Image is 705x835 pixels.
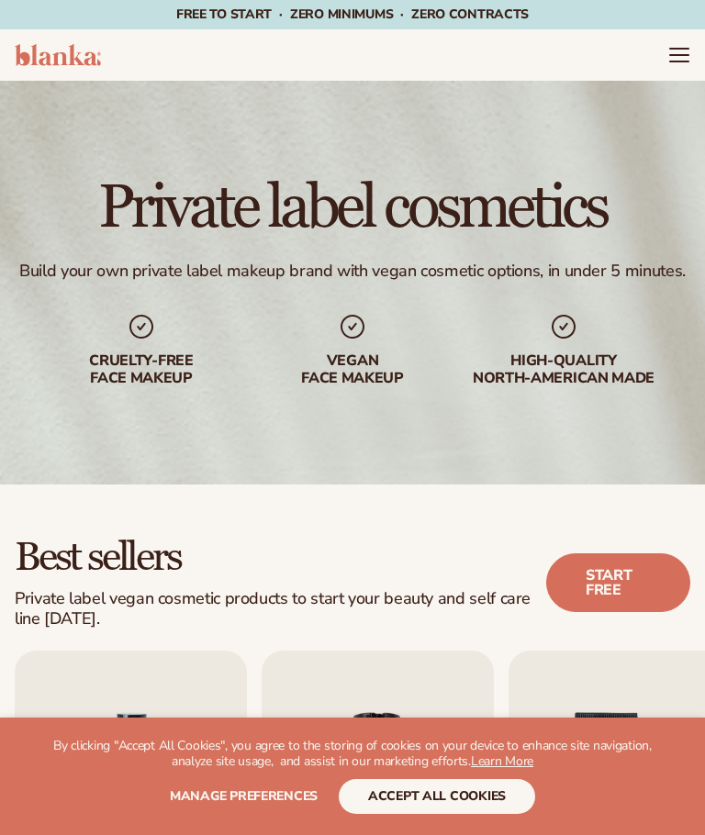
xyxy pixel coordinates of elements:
div: Build your own private label makeup brand with vegan cosmetic options, in under 5 minutes. [19,261,686,282]
button: accept all cookies [339,779,535,814]
p: By clicking "Accept All Cookies", you agree to the storing of cookies on your device to enhance s... [37,739,668,770]
a: Start free [546,553,690,612]
div: High-quality North-american made [472,352,655,387]
a: Learn More [471,752,533,770]
div: Cruelty-free face makeup [50,352,233,387]
span: Free to start · ZERO minimums · ZERO contracts [176,6,529,23]
div: Vegan face makeup [261,352,444,387]
h2: Best sellers [15,536,546,578]
h1: Private label cosmetics [98,178,608,239]
img: logo [15,44,101,66]
button: Manage preferences [170,779,318,814]
summary: Menu [668,44,690,66]
span: Manage preferences [170,787,318,805]
div: Private label vegan cosmetic products to start your beauty and self care line [DATE]. [15,589,546,629]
